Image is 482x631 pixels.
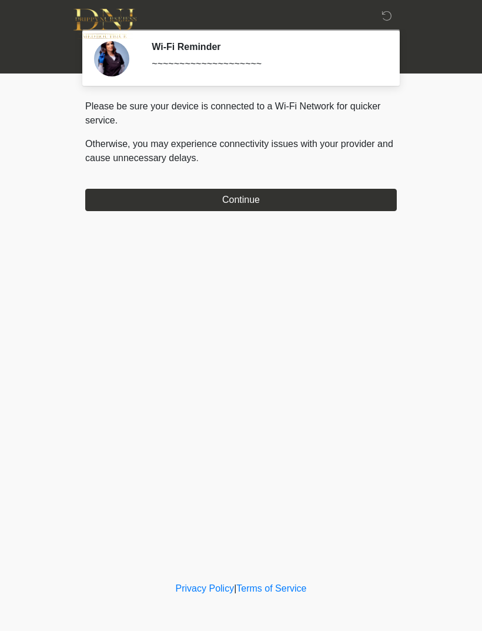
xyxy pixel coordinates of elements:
p: Otherwise, you may experience connectivity issues with your provider and cause unnecessary delays [85,137,397,165]
span: . [196,153,199,163]
a: Privacy Policy [176,583,235,593]
a: Terms of Service [236,583,306,593]
button: Continue [85,189,397,211]
p: Please be sure your device is connected to a Wi-Fi Network for quicker service. [85,99,397,128]
a: | [234,583,236,593]
img: Agent Avatar [94,41,129,76]
img: DNJ Med Boutique Logo [73,9,136,39]
div: ~~~~~~~~~~~~~~~~~~~~ [152,57,379,71]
